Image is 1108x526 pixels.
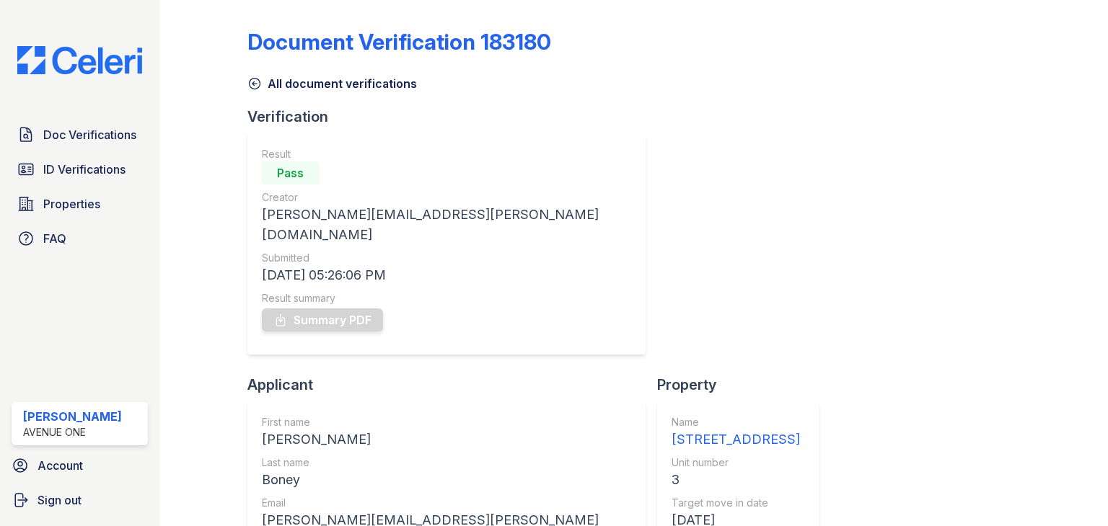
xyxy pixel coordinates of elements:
div: 3 [672,470,800,490]
span: Sign out [38,491,82,509]
a: FAQ [12,224,148,253]
a: Sign out [6,486,154,514]
div: Email [262,496,631,510]
a: Properties [12,190,148,218]
div: Verification [247,107,657,127]
div: Result [262,147,631,161]
div: Name [672,415,800,429]
span: FAQ [43,230,66,247]
div: Avenue One [23,425,122,440]
div: Submitted [262,251,631,265]
span: Properties [43,195,100,213]
div: [PERSON_NAME][EMAIL_ADDRESS][PERSON_NAME][DOMAIN_NAME] [262,205,631,245]
a: Account [6,451,154,480]
div: First name [262,415,631,429]
span: Account [38,457,83,474]
a: Doc Verifications [12,120,148,149]
div: [STREET_ADDRESS] [672,429,800,450]
a: All document verifications [247,75,417,92]
div: Unit number [672,455,800,470]
div: Result summary [262,291,631,306]
div: Creator [262,190,631,205]
div: Property [657,375,830,395]
a: Name [STREET_ADDRESS] [672,415,800,450]
div: [PERSON_NAME] [23,408,122,425]
iframe: chat widget [1047,468,1094,512]
img: CE_Logo_Blue-a8612792a0a2168367f1c8372b55b34899dd931a85d93a1a3d3e32e68fde9ad4.png [6,46,154,74]
div: Applicant [247,375,657,395]
div: [DATE] 05:26:06 PM [262,265,631,285]
div: Last name [262,455,631,470]
span: Doc Verifications [43,126,136,143]
a: ID Verifications [12,155,148,184]
div: [PERSON_NAME] [262,429,631,450]
div: Pass [262,161,320,184]
div: Target move in date [672,496,800,510]
span: ID Verifications [43,161,126,178]
div: Document Verification 183180 [247,29,551,55]
div: Boney [262,470,631,490]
